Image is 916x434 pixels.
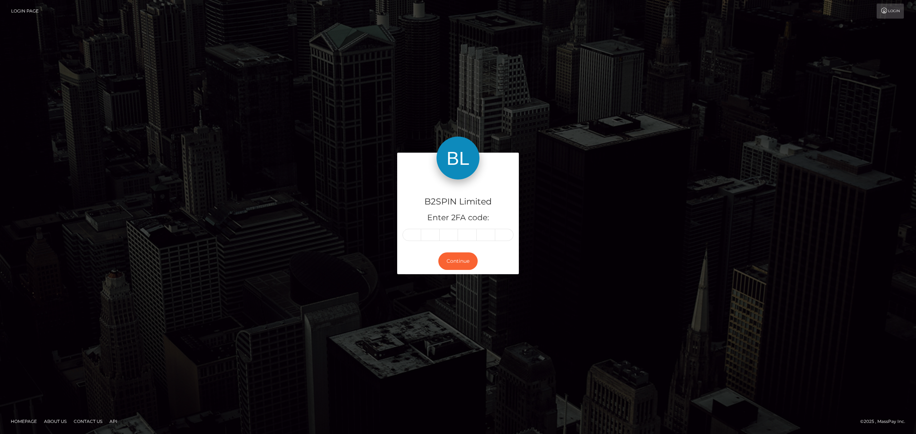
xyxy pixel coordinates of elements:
a: Homepage [8,416,40,427]
div: © 2025 , MassPay Inc. [860,418,911,425]
h4: B2SPIN Limited [403,196,513,208]
img: B2SPIN Limited [437,137,479,179]
a: Contact Us [71,416,105,427]
a: Login [877,4,904,19]
a: Login Page [11,4,39,19]
h5: Enter 2FA code: [403,212,513,223]
a: API [107,416,120,427]
button: Continue [438,252,478,270]
a: About Us [41,416,69,427]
